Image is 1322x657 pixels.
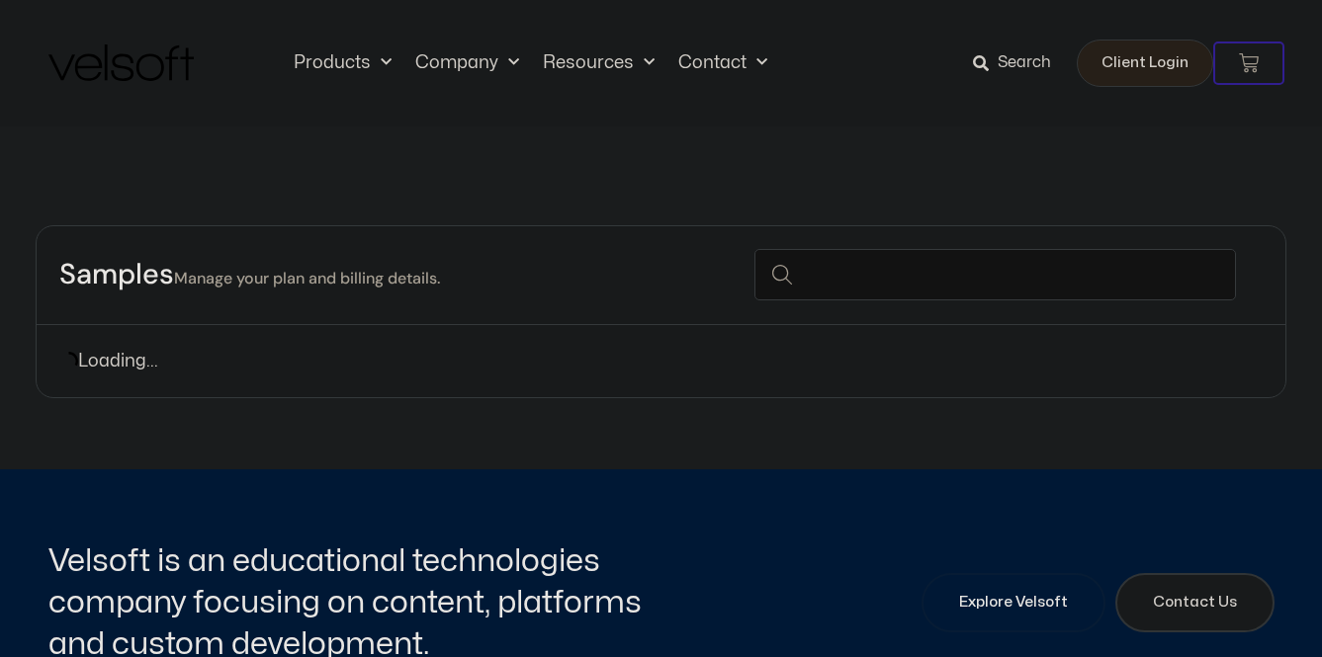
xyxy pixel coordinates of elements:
[282,52,403,74] a: ProductsMenu Toggle
[531,52,666,74] a: ResourcesMenu Toggle
[59,256,440,294] h2: Samples
[666,52,779,74] a: ContactMenu Toggle
[48,44,194,81] img: Velsoft Training Materials
[282,52,779,74] nav: Menu
[973,46,1065,80] a: Search
[403,52,531,74] a: CompanyMenu Toggle
[1153,591,1237,615] span: Contact Us
[78,348,158,374] span: Loading...
[959,591,1068,615] span: Explore Velsoft
[922,573,1105,632] a: Explore Velsoft
[1077,40,1213,87] a: Client Login
[1102,50,1189,76] span: Client Login
[1115,573,1275,632] a: Contact Us
[998,50,1051,76] span: Search
[174,268,440,288] small: Manage your plan and billing details.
